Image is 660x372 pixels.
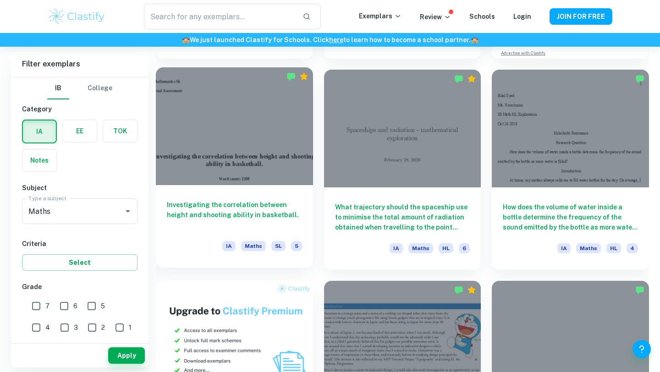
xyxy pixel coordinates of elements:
img: Marked [454,285,463,295]
div: Premium [299,72,308,81]
p: Exemplars [359,11,401,21]
h6: Criteria [22,239,137,249]
span: 7 [45,301,49,311]
div: Premium [467,285,476,295]
span: 4 [627,243,638,253]
h6: Category [22,104,137,114]
span: 4 [45,323,50,333]
span: Maths [576,243,601,253]
span: SL [271,241,286,251]
img: Marked [635,285,644,295]
button: Help and Feedback [632,340,651,358]
span: HL [439,243,453,253]
span: 1 [129,323,132,333]
div: Premium [467,74,476,83]
a: How does the volume of water inside a bottle determine the frequency of the sound emitted by the ... [492,70,649,270]
span: HL [606,243,621,253]
span: 6 [459,243,470,253]
h6: What trajectory should the spaceship use to minimise the total amount of radiation obtained when ... [335,202,470,232]
button: EE [63,120,97,142]
img: Marked [635,74,644,83]
span: IA [557,243,571,253]
div: Filter type choice [47,77,112,99]
button: IA [23,120,56,142]
h6: Investigating the correlation between height and shooting ability in basketball. [167,200,302,230]
button: Apply [108,347,145,364]
a: here [329,36,343,44]
button: Select [22,254,137,271]
label: Type a subject [28,194,66,202]
span: 2 [101,323,105,333]
p: Review [420,12,451,22]
button: JOIN FOR FREE [550,8,612,25]
span: IA [222,241,236,251]
h6: Subject [22,183,137,193]
a: Login [513,13,531,20]
span: 🏫 [471,36,478,44]
img: Marked [454,74,463,83]
button: Open [121,205,134,218]
a: Investigating the correlation between height and shooting ability in basketball.IAMathsSL5 [156,70,313,270]
button: Notes [22,149,56,171]
img: Marked [286,72,296,81]
span: IA [390,243,403,253]
a: Schools [469,13,495,20]
a: Advertise with Clastify [501,50,545,56]
span: 3 [74,323,78,333]
span: 6 [73,301,77,311]
h6: Filter exemplars [11,51,148,77]
span: Maths [241,241,266,251]
button: IB [47,77,69,99]
button: College [88,77,112,99]
img: Clastify logo [48,7,106,26]
span: 5 [291,241,302,251]
span: Maths [408,243,433,253]
span: 🏫 [182,36,190,44]
button: TOK [103,120,137,142]
h6: We just launched Clastify for Schools. Click to learn how to become a school partner. [2,35,658,45]
input: Search for any exemplars... [144,4,295,29]
h6: Grade [22,282,137,292]
span: 5 [101,301,105,311]
h6: How does the volume of water inside a bottle determine the frequency of the sound emitted by the ... [503,202,638,232]
a: What trajectory should the spaceship use to minimise the total amount of radiation obtained when ... [324,70,481,270]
